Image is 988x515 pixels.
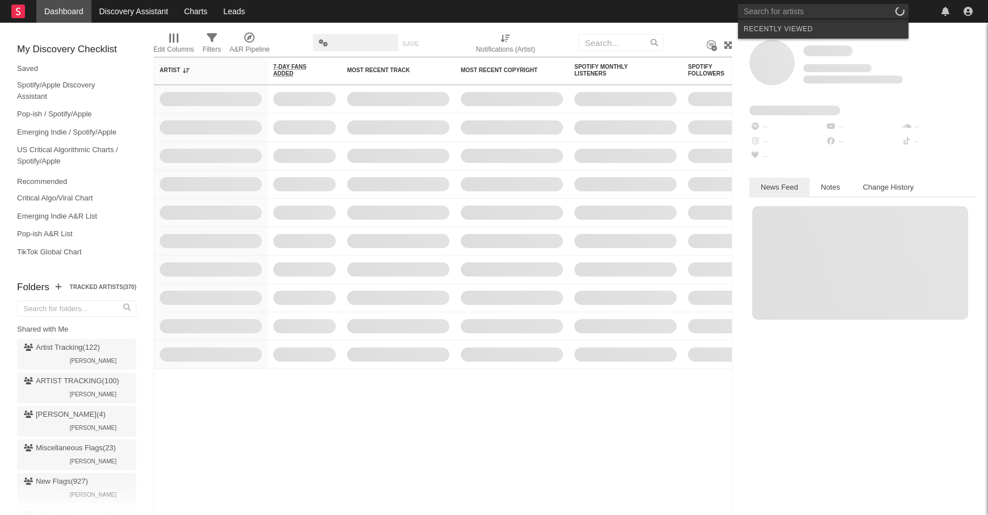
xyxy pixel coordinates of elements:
div: ARTIST TRACKING ( 100 ) [24,374,116,388]
div: Spotify Followers [688,64,728,77]
div: -- [749,149,825,164]
a: Pop-ish / Spotify/Apple [17,107,125,120]
div: Most Recent Copyright [461,67,546,74]
div: A&R Pipeline [230,43,270,56]
div: Recommended [17,175,136,189]
button: Tracked Artists(370) [74,284,136,290]
a: Miscellaneous Flags(23)[PERSON_NAME] [17,439,136,470]
a: [PERSON_NAME](4)[PERSON_NAME] [17,406,136,437]
div: Filters [203,43,222,56]
div: Notifications (Artist) [476,28,536,61]
button: Notes [810,178,853,196]
a: Some Artist [803,45,854,57]
a: Artist Tracking(122)[PERSON_NAME] [17,339,136,370]
div: My Discovery Checklist [17,43,136,56]
button: News Feed [749,178,810,196]
a: US Critical Algorithmic Charts / Spotify/Apple [17,143,125,166]
span: Tracking Since: [DATE] [803,65,872,72]
a: ARTIST TRACKING(100)[PERSON_NAME] [17,372,136,403]
div: A&R Pipeline [230,28,270,61]
div: Saved [17,62,136,76]
a: TikTok Global Chart [17,245,125,258]
div: Miscellaneous Flags ( 23 ) [24,441,116,455]
span: Some Artist [803,46,854,56]
a: New Flags(927)[PERSON_NAME] [17,473,136,504]
div: Folders [17,280,49,294]
span: [PERSON_NAME] [71,488,116,502]
div: Filters [203,28,222,61]
div: Recently Viewed [744,22,903,36]
div: -- [749,119,825,134]
div: -- [825,134,901,149]
div: Notifications (Artist) [476,43,536,56]
div: New Flags ( 927 ) [24,475,88,488]
div: -- [901,134,977,149]
div: -- [901,119,977,134]
div: Edit Columns [153,28,195,61]
div: Spotify Monthly Listeners [574,67,660,74]
div: Artist Tracking ( 122 ) [24,341,101,354]
input: Search... [579,34,664,51]
span: Fans Added by Platform [749,106,842,115]
span: [PERSON_NAME] [71,354,116,368]
button: Save [402,41,417,47]
span: [PERSON_NAME] [71,455,116,468]
div: Edit Columns [153,43,195,56]
a: Critical Algo/Viral Chart [17,191,125,204]
div: Shared with Me [17,323,136,336]
span: 7-Day Fans Added [273,64,319,77]
div: Most Recent Track [347,67,432,74]
span: [PERSON_NAME] [71,421,116,435]
input: Search for artists [738,5,908,19]
button: Change History [853,178,929,196]
a: Emerging Indie A&R List [17,210,125,222]
div: Artist [160,67,245,74]
div: -- [749,134,825,149]
a: Pop-ish A&R List [17,227,125,240]
input: Search for folders... [17,300,136,317]
span: [PERSON_NAME] [71,388,116,401]
a: Spotify/Apple Discovery Assistant [17,78,125,102]
div: -- [825,119,901,134]
a: Emerging Indie / Spotify/Apple [17,125,125,138]
span: 0 fans last week [803,76,905,83]
div: [PERSON_NAME] ( 4 ) [24,408,103,421]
